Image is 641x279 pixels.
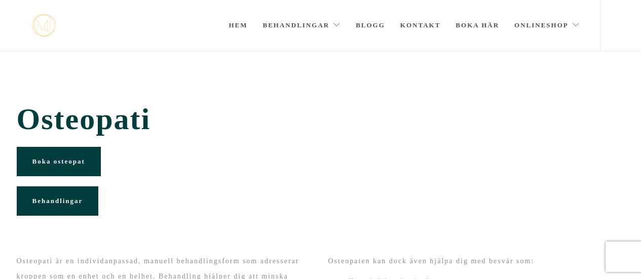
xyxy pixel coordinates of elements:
a: Boka osteopat [17,147,101,176]
span: Boka osteopat [32,157,85,165]
span: Behandlingar [32,197,83,205]
span: Osteopati [17,102,625,137]
a: Behandlingar [17,186,99,216]
p: Osteopaten kan dock även hjälpa dig med besvär som: [328,254,625,269]
a: mjstudio mjstudio mjstudio [32,14,56,37]
img: mjstudio [32,14,56,37]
